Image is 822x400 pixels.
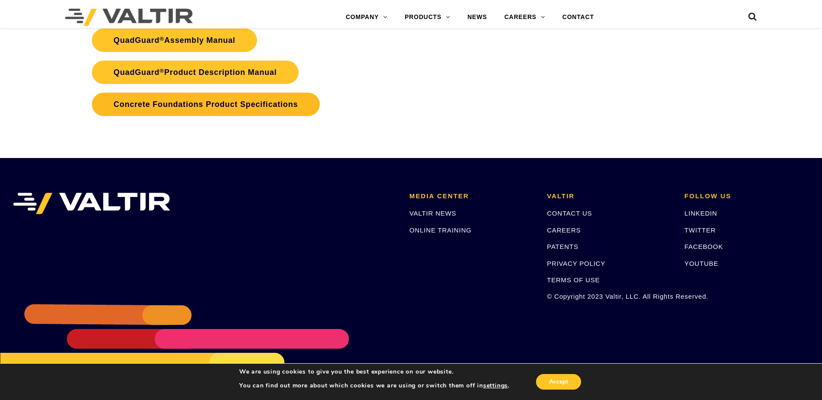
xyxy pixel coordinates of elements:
a: ONLINE TRAINING [409,226,471,234]
a: CONTACT [554,9,603,26]
a: TWITTER [685,226,716,234]
img: VALTIR [13,193,170,214]
a: CAREERS [547,226,581,234]
a: Concrete Foundations Product Specifications [92,93,319,116]
a: CAREERS [496,9,554,26]
a: QuadGuard®Assembly Manual [92,29,257,52]
a: CONTACT US [547,210,592,217]
button: Accept [536,374,581,390]
sup: ® [159,68,164,74]
a: LINKEDIN [685,210,718,217]
a: PRIVACY POLICY [547,260,605,267]
h2: MEDIA CENTER [409,193,534,200]
a: PRODUCTS [396,9,459,26]
p: We are using cookies to give you the best experience on our website. [239,368,510,376]
a: YOUTUBE [685,260,718,267]
sup: ® [159,35,164,42]
h2: FOLLOW US [685,193,809,200]
p: © Copyright 2023 Valtir, LLC. All Rights Reserved. [547,291,671,301]
a: TERMS OF USE [547,276,600,284]
a: QuadGuard®Product Description Manual [92,61,299,84]
img: Valtir [65,9,193,26]
h2: VALTIR [547,193,671,200]
a: VALTIR NEWS [409,210,456,217]
a: COMPANY [337,9,396,26]
a: PATENTS [547,243,578,250]
a: NEWS [459,9,496,26]
p: You can find out more about which cookies we are using or switch them off in . [239,382,510,390]
button: settings [483,382,508,390]
a: FACEBOOK [685,243,723,250]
